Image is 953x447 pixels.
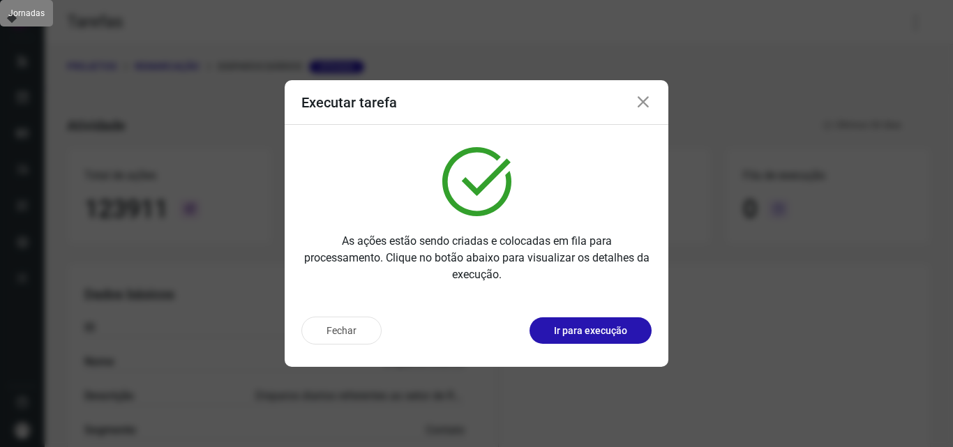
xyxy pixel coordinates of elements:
button: Fechar [301,317,382,344]
button: Ir para execução [530,317,652,344]
p: Ir para execução [554,324,627,338]
p: As ações estão sendo criadas e colocadas em fila para processamento. Clique no botão abaixo para ... [301,233,652,283]
img: verified.svg [442,147,511,216]
span: Jornadas [8,8,45,18]
h3: Executar tarefa [301,94,397,111]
